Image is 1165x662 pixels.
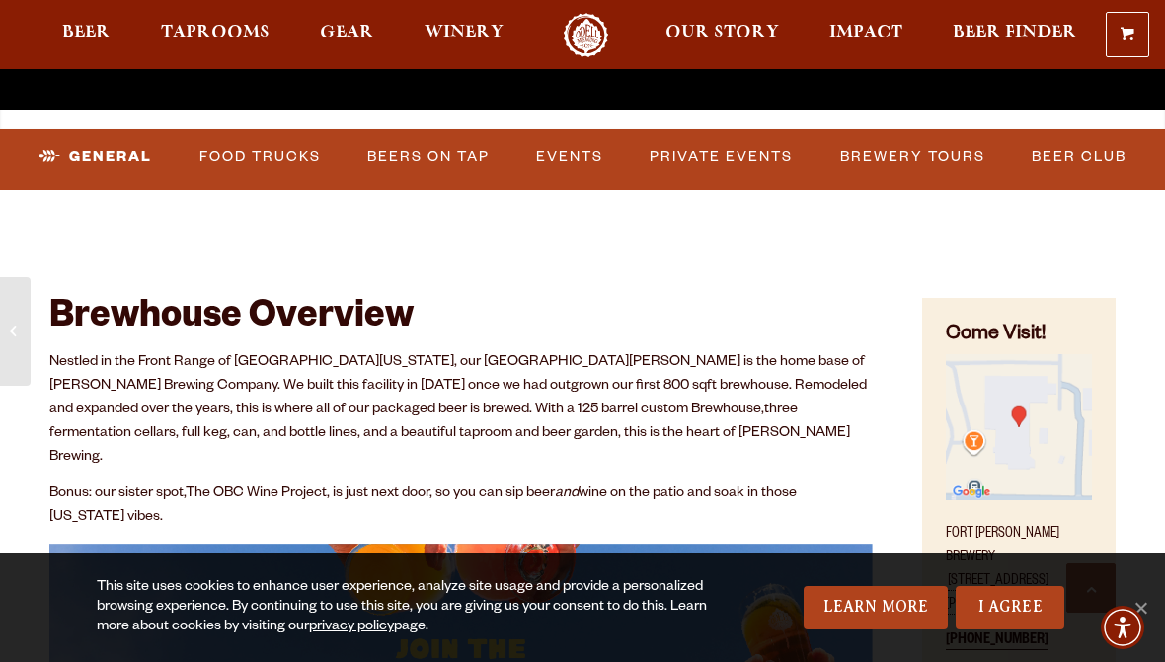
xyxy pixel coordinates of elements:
[956,586,1064,629] a: I Agree
[946,511,1092,618] p: Fort [PERSON_NAME] Brewery
[307,13,387,57] a: Gear
[832,134,993,180] a: Brewery Tours
[62,25,111,40] span: Beer
[642,134,801,180] a: Private Events
[946,354,1092,500] img: Small thumbnail of location on map
[49,298,873,341] h2: Brewhouse Overview
[31,134,160,180] a: General
[412,13,516,57] a: Winery
[97,578,737,637] div: This site uses cookies to enhance user experience, analyze site usage and provide a personalized ...
[829,25,902,40] span: Impact
[1101,606,1144,649] div: Accessibility Menu
[49,482,873,530] p: Bonus: our sister spot, , is just next door, so you can sip beer wine on the patio and soak in th...
[320,25,374,40] span: Gear
[359,134,498,180] a: Beers on Tap
[946,322,1092,350] h4: Come Visit!
[1024,134,1134,180] a: Beer Club
[953,25,1077,40] span: Beer Finder
[946,490,1092,506] a: Find on Google Maps (opens in a new window)
[804,586,949,629] a: Learn More
[148,13,282,57] a: Taprooms
[816,13,915,57] a: Impact
[528,134,611,180] a: Events
[425,25,504,40] span: Winery
[653,13,792,57] a: Our Story
[192,134,329,180] a: Food Trucks
[49,351,873,470] p: Nestled in the Front Range of [GEOGRAPHIC_DATA][US_STATE], our [GEOGRAPHIC_DATA][PERSON_NAME] is ...
[49,13,123,57] a: Beer
[309,620,394,635] a: privacy policy
[555,486,579,502] em: and
[49,403,850,466] span: three fermentation cellars, full keg, can, and bottle lines, and a beautiful taproom and beer gar...
[940,13,1090,57] a: Beer Finder
[665,25,779,40] span: Our Story
[161,25,270,40] span: Taprooms
[549,13,623,57] a: Odell Home
[186,486,327,502] a: The OBC Wine Project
